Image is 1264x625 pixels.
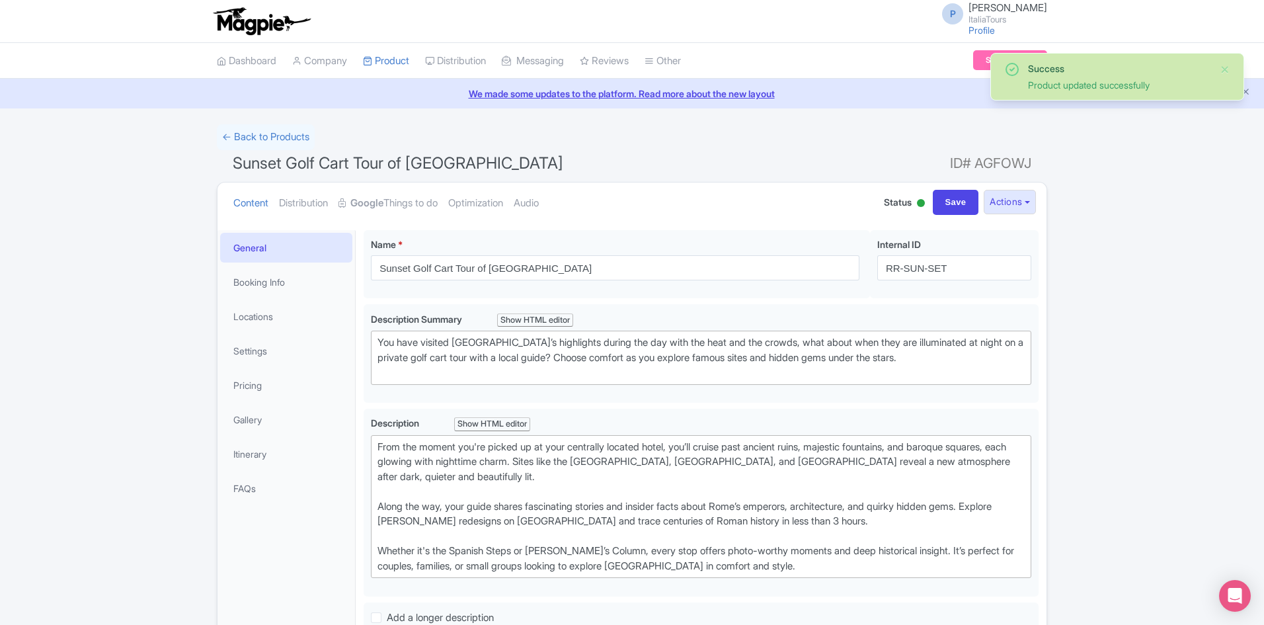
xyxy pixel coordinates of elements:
span: Sunset Golf Cart Tour of [GEOGRAPHIC_DATA] [233,153,563,173]
a: Content [233,183,268,224]
span: Status [884,195,912,209]
a: GoogleThings to do [338,183,438,224]
span: ID# AGFOWJ [950,150,1031,177]
small: ItaliaTours [968,15,1047,24]
a: Other [645,43,681,79]
a: Gallery [220,405,352,435]
span: Name [371,239,396,250]
div: Product updated successfully [1028,78,1209,92]
div: Open Intercom Messenger [1219,580,1251,612]
a: Optimization [448,183,503,224]
a: Locations [220,302,352,331]
div: You have visited [GEOGRAPHIC_DATA]’s highlights during the day with the heat and the crowds, what... [377,335,1025,380]
a: We made some updates to the platform. Read more about the new layout [8,87,1256,101]
input: Save [933,190,979,215]
span: P [942,3,963,24]
a: Product [363,43,409,79]
a: Profile [968,24,995,36]
span: Description Summary [371,313,464,325]
a: General [220,233,352,263]
a: P [PERSON_NAME] ItaliaTours [934,3,1047,24]
div: Success [1028,62,1209,75]
a: Messaging [502,43,564,79]
a: Dashboard [217,43,276,79]
a: FAQs [220,474,352,503]
a: Company [292,43,347,79]
a: Distribution [425,43,486,79]
div: Show HTML editor [497,313,573,327]
a: ← Back to Products [217,124,315,150]
span: Add a longer description [387,611,494,624]
button: Close announcement [1241,85,1251,101]
a: Subscription [973,50,1047,70]
button: Close [1220,62,1230,77]
a: Itinerary [220,439,352,469]
span: Internal ID [877,239,921,250]
a: Pricing [220,370,352,400]
button: Actions [984,190,1036,214]
a: Distribution [279,183,328,224]
div: Active [914,194,928,214]
img: logo-ab69f6fb50320c5b225c76a69d11143b.png [210,7,313,36]
a: Settings [220,336,352,366]
span: Description [371,417,421,429]
span: [PERSON_NAME] [968,1,1047,14]
a: Audio [514,183,539,224]
div: From the moment you're picked up at your centrally located hotel, you’ll cruise past ancient ruin... [377,440,1025,574]
a: Reviews [580,43,629,79]
div: Show HTML editor [454,417,530,431]
strong: Google [350,196,383,211]
a: Booking Info [220,267,352,297]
